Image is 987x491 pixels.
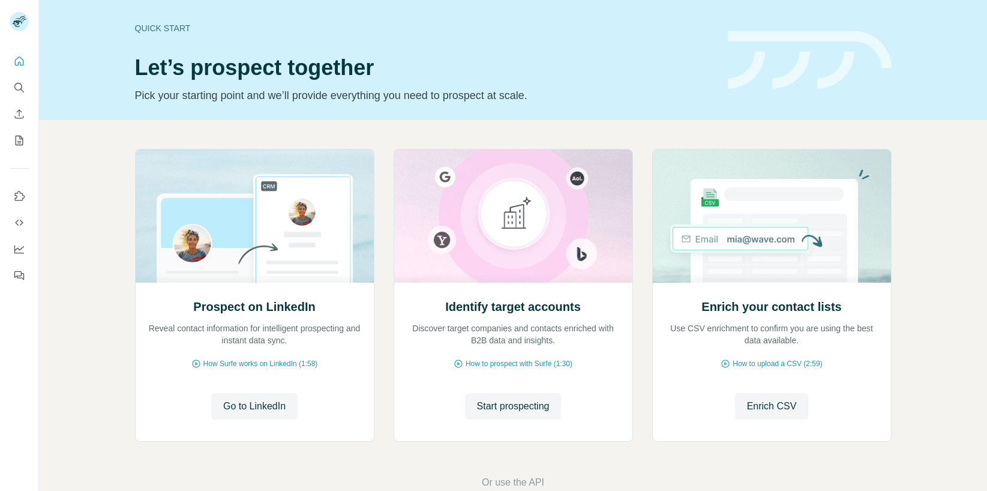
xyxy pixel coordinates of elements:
[10,103,29,125] button: Enrich CSV
[148,322,362,346] p: Reveal contact information for intelligent prospecting and instant data sync.
[135,22,713,34] div: Quick start
[135,149,374,283] img: Prospect on LinkedIn
[10,212,29,233] button: Use Surfe API
[211,393,298,420] button: Go to LinkedIn
[10,185,29,207] button: Use Surfe on LinkedIn
[477,399,550,414] span: Start prospecting
[701,298,841,315] h2: Enrich your contact lists
[482,475,544,490] button: Or use the API
[203,358,318,369] span: How Surfe works on LinkedIn (1:58)
[465,393,562,420] button: Start prospecting
[135,56,713,80] h1: Let’s prospect together
[652,149,892,283] img: Enrich your contact lists
[10,50,29,72] button: Quick start
[747,399,797,414] span: Enrich CSV
[223,399,286,414] span: Go to LinkedIn
[735,393,809,420] button: Enrich CSV
[445,298,581,315] h2: Identify target accounts
[466,358,572,369] span: How to prospect with Surfe (1:30)
[10,77,29,98] button: Search
[10,265,29,286] button: Feedback
[665,322,879,346] p: Use CSV enrichment to confirm you are using the best data available.
[733,358,822,369] span: How to upload a CSV (2:59)
[10,238,29,260] button: Dashboard
[394,149,633,283] img: Identify target accounts
[406,322,620,346] p: Discover target companies and contacts enriched with B2B data and insights.
[135,87,713,104] p: Pick your starting point and we’ll provide everything you need to prospect at scale.
[728,31,892,89] img: banner
[10,130,29,151] button: My lists
[193,298,315,315] h2: Prospect on LinkedIn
